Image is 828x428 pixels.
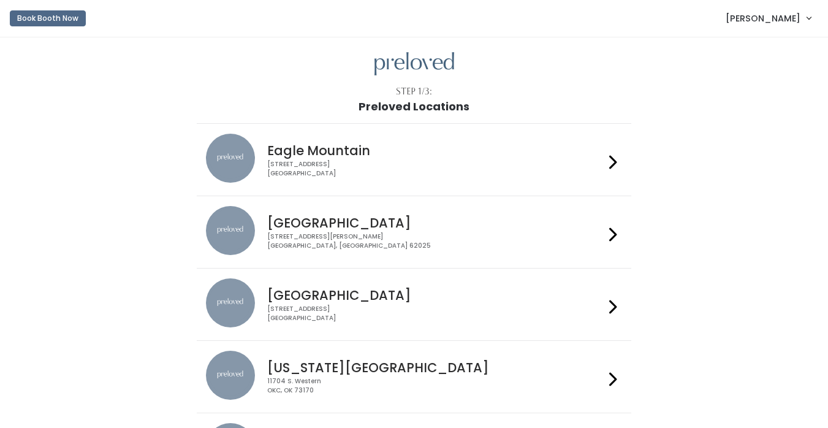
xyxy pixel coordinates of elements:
[206,206,622,258] a: preloved location [GEOGRAPHIC_DATA] [STREET_ADDRESS][PERSON_NAME][GEOGRAPHIC_DATA], [GEOGRAPHIC_D...
[267,160,604,178] div: [STREET_ADDRESS] [GEOGRAPHIC_DATA]
[206,351,622,403] a: preloved location [US_STATE][GEOGRAPHIC_DATA] 11704 S. WesternOKC, OK 73170
[267,288,604,302] h4: [GEOGRAPHIC_DATA]
[206,134,255,183] img: preloved location
[267,143,604,158] h4: Eagle Mountain
[267,361,604,375] h4: [US_STATE][GEOGRAPHIC_DATA]
[359,101,469,113] h1: Preloved Locations
[267,216,604,230] h4: [GEOGRAPHIC_DATA]
[206,278,622,331] a: preloved location [GEOGRAPHIC_DATA] [STREET_ADDRESS][GEOGRAPHIC_DATA]
[374,52,454,76] img: preloved logo
[267,232,604,250] div: [STREET_ADDRESS][PERSON_NAME] [GEOGRAPHIC_DATA], [GEOGRAPHIC_DATA] 62025
[396,85,432,98] div: Step 1/3:
[726,12,800,25] span: [PERSON_NAME]
[713,5,823,31] a: [PERSON_NAME]
[267,377,604,395] div: 11704 S. Western OKC, OK 73170
[10,10,86,26] button: Book Booth Now
[206,206,255,255] img: preloved location
[206,134,622,186] a: preloved location Eagle Mountain [STREET_ADDRESS][GEOGRAPHIC_DATA]
[10,5,86,32] a: Book Booth Now
[267,305,604,323] div: [STREET_ADDRESS] [GEOGRAPHIC_DATA]
[206,351,255,400] img: preloved location
[206,278,255,327] img: preloved location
